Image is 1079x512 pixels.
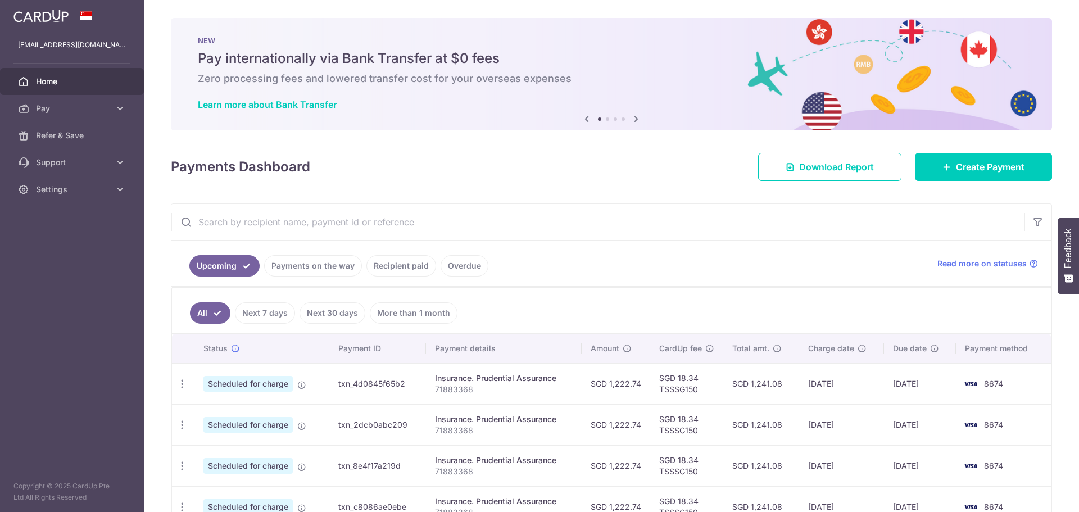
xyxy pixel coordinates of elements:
[370,302,457,324] a: More than 1 month
[435,425,572,436] p: 71883368
[956,334,1051,363] th: Payment method
[758,153,901,181] a: Download Report
[799,363,885,404] td: [DATE]
[36,157,110,168] span: Support
[799,404,885,445] td: [DATE]
[582,363,650,404] td: SGD 1,222.74
[435,455,572,466] div: Insurance. Prudential Assurance
[18,39,126,51] p: [EMAIL_ADDRESS][DOMAIN_NAME]
[198,49,1025,67] h5: Pay internationally via Bank Transfer at $0 fees
[203,458,293,474] span: Scheduled for charge
[441,255,488,277] a: Overdue
[189,255,260,277] a: Upcoming
[36,130,110,141] span: Refer & Save
[659,343,702,354] span: CardUp fee
[984,379,1003,388] span: 8674
[198,72,1025,85] h6: Zero processing fees and lowered transfer cost for your overseas expenses
[435,373,572,384] div: Insurance. Prudential Assurance
[190,302,230,324] a: All
[435,384,572,395] p: 71883368
[650,363,723,404] td: SGD 18.34 TSSSG150
[808,343,854,354] span: Charge date
[723,363,799,404] td: SGD 1,241.08
[198,36,1025,45] p: NEW
[13,9,69,22] img: CardUp
[171,18,1052,130] img: Bank transfer banner
[959,418,982,432] img: Bank Card
[723,404,799,445] td: SGD 1,241.08
[650,404,723,445] td: SGD 18.34 TSSSG150
[915,153,1052,181] a: Create Payment
[937,258,1027,269] span: Read more on statuses
[1058,218,1079,294] button: Feedback - Show survey
[1063,229,1073,268] span: Feedback
[203,343,228,354] span: Status
[884,404,955,445] td: [DATE]
[264,255,362,277] a: Payments on the way
[36,184,110,195] span: Settings
[36,76,110,87] span: Home
[329,334,427,363] th: Payment ID
[799,160,874,174] span: Download Report
[329,363,427,404] td: txn_4d0845f65b2
[959,377,982,391] img: Bank Card
[329,445,427,486] td: txn_8e4f17a219d
[723,445,799,486] td: SGD 1,241.08
[36,103,110,114] span: Pay
[799,445,885,486] td: [DATE]
[435,414,572,425] div: Insurance. Prudential Assurance
[984,502,1003,511] span: 8674
[171,204,1024,240] input: Search by recipient name, payment id or reference
[329,404,427,445] td: txn_2dcb0abc209
[235,302,295,324] a: Next 7 days
[732,343,769,354] span: Total amt.
[300,302,365,324] a: Next 30 days
[435,466,572,477] p: 71883368
[435,496,572,507] div: Insurance. Prudential Assurance
[893,343,927,354] span: Due date
[582,404,650,445] td: SGD 1,222.74
[426,334,581,363] th: Payment details
[203,376,293,392] span: Scheduled for charge
[884,445,955,486] td: [DATE]
[959,459,982,473] img: Bank Card
[591,343,619,354] span: Amount
[884,363,955,404] td: [DATE]
[366,255,436,277] a: Recipient paid
[650,445,723,486] td: SGD 18.34 TSSSG150
[198,99,337,110] a: Learn more about Bank Transfer
[937,258,1038,269] a: Read more on statuses
[203,417,293,433] span: Scheduled for charge
[984,461,1003,470] span: 8674
[984,420,1003,429] span: 8674
[171,157,310,177] h4: Payments Dashboard
[956,160,1024,174] span: Create Payment
[582,445,650,486] td: SGD 1,222.74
